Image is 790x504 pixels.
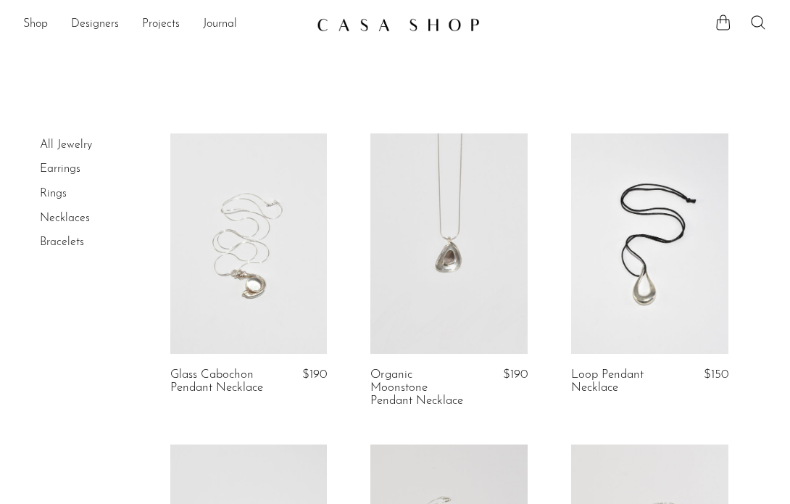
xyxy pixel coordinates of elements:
a: Projects [142,15,180,34]
span: $190 [302,368,327,381]
a: All Jewelry [40,139,92,151]
a: Earrings [40,163,80,175]
span: $190 [503,368,528,381]
nav: Desktop navigation [23,12,305,37]
a: Organic Moonstone Pendant Necklace [370,368,472,408]
a: Designers [71,15,119,34]
a: Rings [40,188,67,199]
a: Shop [23,15,48,34]
a: Journal [203,15,237,34]
a: Glass Cabochon Pendant Necklace [170,368,272,395]
a: Necklaces [40,212,90,224]
span: $150 [704,368,728,381]
a: Loop Pendant Necklace [571,368,673,395]
ul: NEW HEADER MENU [23,12,305,37]
a: Bracelets [40,236,84,248]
